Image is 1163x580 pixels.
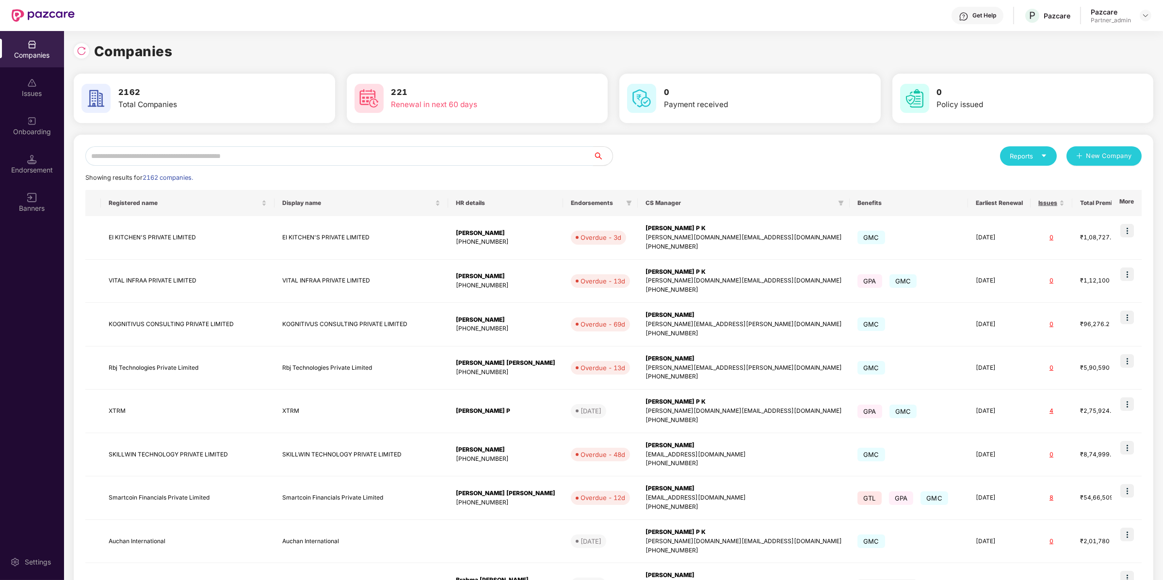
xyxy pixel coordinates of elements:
span: plus [1076,153,1082,160]
img: svg+xml;base64,PHN2ZyB4bWxucz0iaHR0cDovL3d3dy53My5vcmcvMjAwMC9zdmciIHdpZHRoPSI2MCIgaGVpZ2h0PSI2MC... [355,84,384,113]
td: Rbj Technologies Private Limited [101,346,275,390]
div: Total Companies [118,99,279,110]
td: [DATE] [968,390,1031,433]
div: [PHONE_NUMBER] [646,459,842,468]
div: Partner_admin [1091,16,1131,24]
img: svg+xml;base64,PHN2ZyB4bWxucz0iaHR0cDovL3d3dy53My5vcmcvMjAwMC9zdmciIHdpZHRoPSI2MCIgaGVpZ2h0PSI2MC... [81,84,111,113]
div: Overdue - 48d [581,450,625,459]
div: [DATE] [581,406,601,416]
div: ₹1,08,727.56 [1080,233,1129,242]
div: [PERSON_NAME][DOMAIN_NAME][EMAIL_ADDRESS][DOMAIN_NAME] [646,407,842,416]
td: [DATE] [968,260,1031,303]
img: icon [1120,397,1134,411]
span: GMC [857,231,885,244]
td: Smartcoin Financials Private Limited [101,476,275,520]
div: [PHONE_NUMBER] [456,237,555,247]
th: More [1112,190,1142,216]
span: caret-down [1041,153,1047,159]
div: [PHONE_NUMBER] [456,498,555,507]
th: Display name [275,190,448,216]
div: [PERSON_NAME] P K [646,528,842,537]
div: [PERSON_NAME] [646,441,842,450]
img: icon [1120,267,1134,281]
div: [PERSON_NAME] [646,354,842,363]
div: 0 [1038,363,1065,373]
span: GPA [857,274,882,288]
img: icon [1120,354,1134,368]
td: [DATE] [968,433,1031,477]
div: Policy issued [937,99,1098,110]
td: SKILLWIN TECHNOLOGY PRIVATE LIMITED [101,433,275,477]
div: ₹1,12,100 [1080,276,1129,285]
div: Settings [22,557,54,567]
div: Overdue - 12d [581,493,625,502]
span: P [1029,10,1035,21]
div: ₹8,74,999.5 [1080,450,1129,459]
h3: 2162 [118,86,279,99]
span: GMC [889,274,917,288]
td: XTRM [275,390,448,433]
div: [PERSON_NAME] P K [646,267,842,277]
img: svg+xml;base64,PHN2ZyB3aWR0aD0iMjAiIGhlaWdodD0iMjAiIHZpZXdCb3g9IjAgMCAyMCAyMCIgZmlsbD0ibm9uZSIgeG... [27,116,37,126]
td: VITAL INFRAA PRIVATE LIMITED [275,260,448,303]
div: [PERSON_NAME] [PERSON_NAME] [456,359,555,368]
td: XTRM [101,390,275,433]
div: [PERSON_NAME][DOMAIN_NAME][EMAIL_ADDRESS][DOMAIN_NAME] [646,537,842,546]
h3: 0 [664,86,825,99]
div: [PERSON_NAME] [646,484,842,493]
td: [DATE] [968,216,1031,260]
th: Registered name [101,190,275,216]
button: search [593,146,613,166]
th: Benefits [850,190,968,216]
div: [PERSON_NAME] [456,315,555,325]
div: 0 [1038,450,1065,459]
td: Auchan International [101,520,275,564]
div: [PERSON_NAME] [456,229,555,238]
div: Overdue - 13d [581,363,625,373]
div: ₹96,276.2 [1080,320,1129,329]
td: Rbj Technologies Private Limited [275,346,448,390]
img: svg+xml;base64,PHN2ZyBpZD0iUmVsb2FkLTMyeDMyIiB4bWxucz0iaHR0cDovL3d3dy53My5vcmcvMjAwMC9zdmciIHdpZH... [77,46,86,56]
td: [DATE] [968,520,1031,564]
div: [EMAIL_ADDRESS][DOMAIN_NAME] [646,450,842,459]
span: GMC [857,534,885,548]
th: Issues [1031,190,1072,216]
img: icon [1120,311,1134,324]
div: [PHONE_NUMBER] [646,329,842,338]
div: ₹54,66,509.3 [1080,493,1129,502]
td: [DATE] [968,346,1031,390]
td: SKILLWIN TECHNOLOGY PRIVATE LIMITED [275,433,448,477]
div: Overdue - 13d [581,276,625,286]
span: GMC [857,448,885,461]
div: 0 [1038,276,1065,285]
div: [DATE] [581,536,601,546]
button: plusNew Company [1066,146,1142,166]
span: GPA [889,491,914,505]
div: [PHONE_NUMBER] [646,546,842,555]
div: [PHONE_NUMBER] [646,242,842,251]
span: CS Manager [646,199,834,207]
img: svg+xml;base64,PHN2ZyB3aWR0aD0iMTYiIGhlaWdodD0iMTYiIHZpZXdCb3g9IjAgMCAxNiAxNiIgZmlsbD0ibm9uZSIgeG... [27,193,37,203]
div: [PHONE_NUMBER] [646,502,842,512]
div: [PERSON_NAME] P K [646,224,842,233]
div: [PERSON_NAME] [456,272,555,281]
div: [PERSON_NAME][EMAIL_ADDRESS][PERSON_NAME][DOMAIN_NAME] [646,363,842,373]
h1: Companies [94,41,173,62]
div: [PHONE_NUMBER] [646,416,842,425]
div: Pazcare [1044,11,1070,20]
div: Get Help [972,12,996,19]
div: [PHONE_NUMBER] [646,372,842,381]
span: Registered name [109,199,259,207]
div: 4 [1038,407,1065,416]
span: Display name [282,199,433,207]
h3: 221 [391,86,552,99]
div: [EMAIL_ADDRESS][DOMAIN_NAME] [646,493,842,502]
div: [PERSON_NAME] P [456,407,555,416]
div: [PERSON_NAME] P K [646,397,842,407]
span: GMC [857,361,885,375]
span: Endorsements [571,199,622,207]
h3: 0 [937,86,1098,99]
td: KOGNITIVUS CONSULTING PRIVATE LIMITED [101,303,275,346]
span: GPA [857,405,882,418]
div: [PHONE_NUMBER] [456,324,555,333]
